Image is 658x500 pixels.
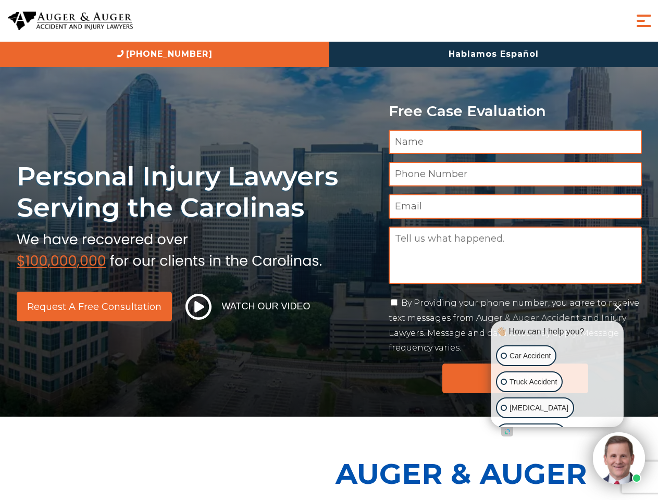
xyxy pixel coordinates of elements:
[634,10,654,31] button: Menu
[17,160,376,223] h1: Personal Injury Lawyers Serving the Carolinas
[17,292,172,321] a: Request a Free Consultation
[442,364,588,393] input: Submit
[510,349,551,362] p: Car Accident
[389,130,642,154] input: Name
[17,229,322,268] img: sub text
[336,448,652,499] p: Auger & Auger
[493,326,621,337] div: 👋🏼 How can I help you?
[8,11,133,31] img: Auger & Auger Accident and Injury Lawyers Logo
[593,432,645,484] img: Intaker widget Avatar
[389,298,639,353] label: By Providing your phone number, you agree to receive text messages from Auger & Auger Accident an...
[27,302,162,311] span: Request a Free Consultation
[611,299,625,314] button: Close Intaker Chat Widget
[389,194,642,219] input: Email
[389,162,642,186] input: Phone Number
[510,376,557,389] p: Truck Accident
[510,402,568,415] p: [MEDICAL_DATA]
[501,427,513,436] a: Open intaker chat
[389,103,642,119] p: Free Case Evaluation
[182,293,314,320] button: Watch Our Video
